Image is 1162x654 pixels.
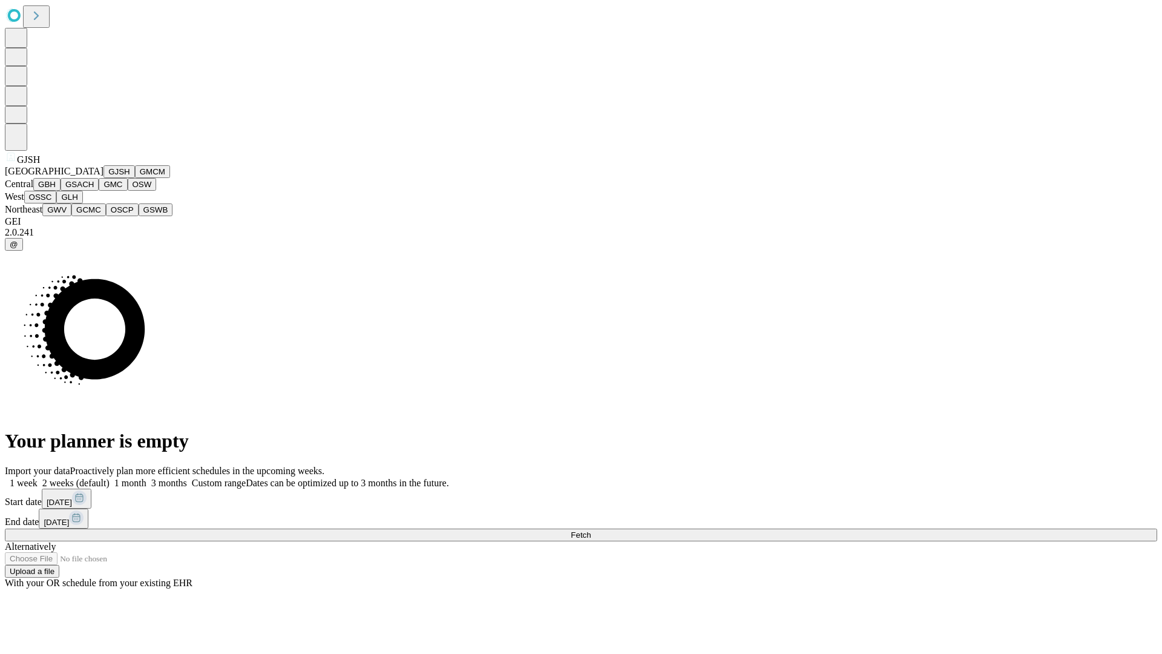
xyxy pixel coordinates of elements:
[139,203,173,216] button: GSWB
[5,191,24,202] span: West
[5,489,1157,509] div: Start date
[99,178,127,191] button: GMC
[5,179,33,189] span: Central
[5,578,192,588] span: With your OR schedule from your existing EHR
[114,478,146,488] span: 1 month
[151,478,187,488] span: 3 months
[24,191,57,203] button: OSSC
[42,203,71,216] button: GWV
[5,166,103,176] span: [GEOGRAPHIC_DATA]
[42,489,91,509] button: [DATE]
[33,178,61,191] button: GBH
[5,466,70,476] span: Import your data
[103,165,135,178] button: GJSH
[5,216,1157,227] div: GEI
[71,203,106,216] button: GCMC
[47,498,72,507] span: [DATE]
[44,518,69,527] span: [DATE]
[246,478,448,488] span: Dates can be optimized up to 3 months in the future.
[106,203,139,216] button: OSCP
[571,530,591,540] span: Fetch
[5,227,1157,238] div: 2.0.241
[135,165,170,178] button: GMCM
[56,191,82,203] button: GLH
[5,541,56,552] span: Alternatively
[42,478,110,488] span: 2 weeks (default)
[70,466,324,476] span: Proactively plan more efficient schedules in the upcoming weeks.
[5,430,1157,452] h1: Your planner is empty
[5,204,42,214] span: Northeast
[5,529,1157,541] button: Fetch
[10,240,18,249] span: @
[192,478,246,488] span: Custom range
[5,509,1157,529] div: End date
[39,509,88,529] button: [DATE]
[5,238,23,251] button: @
[61,178,99,191] button: GSACH
[128,178,157,191] button: OSW
[10,478,38,488] span: 1 week
[5,565,59,578] button: Upload a file
[17,154,40,165] span: GJSH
